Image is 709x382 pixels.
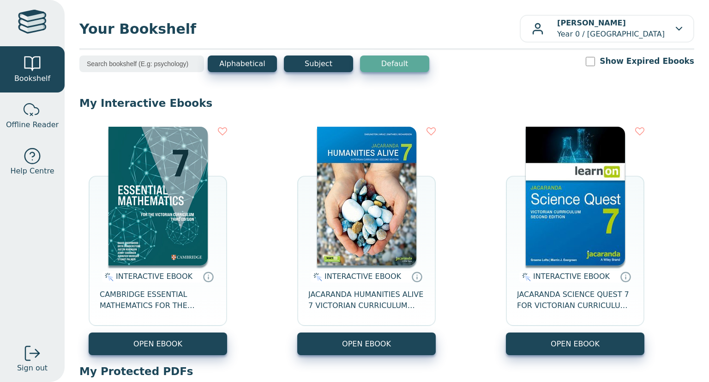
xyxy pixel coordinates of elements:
span: Bookshelf [14,73,50,84]
button: Alphabetical [208,55,277,72]
button: Default [360,55,429,72]
button: Subject [284,55,353,72]
span: JACARANDA HUMANITIES ALIVE 7 VICTORIAN CURRICULUM LEARNON EBOOK 2E [308,289,425,311]
span: Sign out [17,363,48,374]
img: interactive.svg [519,271,531,283]
a: Interactive eBooks are accessed online via the publisher’s portal. They contain interactive resou... [411,271,422,282]
img: interactive.svg [102,271,114,283]
a: Interactive eBooks are accessed online via the publisher’s portal. They contain interactive resou... [620,271,631,282]
b: [PERSON_NAME] [557,18,626,27]
input: Search bookshelf (E.g: psychology) [79,55,204,72]
span: Help Centre [10,166,54,177]
img: 429ddfad-7b91-e911-a97e-0272d098c78b.jpg [317,127,416,265]
label: Show Expired Ebooks [600,55,694,67]
span: INTERACTIVE EBOOK [116,272,192,281]
p: My Interactive Ebooks [79,96,694,110]
span: JACARANDA SCIENCE QUEST 7 FOR VICTORIAN CURRICULUM LEARNON 2E EBOOK [517,289,633,311]
img: interactive.svg [311,271,322,283]
button: OPEN EBOOK [297,333,436,355]
span: CAMBRIDGE ESSENTIAL MATHEMATICS FOR THE VICTORIAN CURRICULUM YEAR 7 EBOOK 3E [100,289,216,311]
img: a4cdec38-c0cf-47c5-bca4-515c5eb7b3e9.png [108,127,208,265]
button: OPEN EBOOK [506,333,644,355]
span: INTERACTIVE EBOOK [324,272,401,281]
p: Year 0 / [GEOGRAPHIC_DATA] [557,18,665,40]
button: [PERSON_NAME]Year 0 / [GEOGRAPHIC_DATA] [520,15,694,43]
a: Interactive eBooks are accessed online via the publisher’s portal. They contain interactive resou... [203,271,214,282]
button: OPEN EBOOK [89,333,227,355]
img: 329c5ec2-5188-ea11-a992-0272d098c78b.jpg [526,127,625,265]
span: INTERACTIVE EBOOK [533,272,610,281]
span: Your Bookshelf [79,18,520,39]
span: Offline Reader [6,119,59,130]
p: My Protected PDFs [79,364,694,378]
